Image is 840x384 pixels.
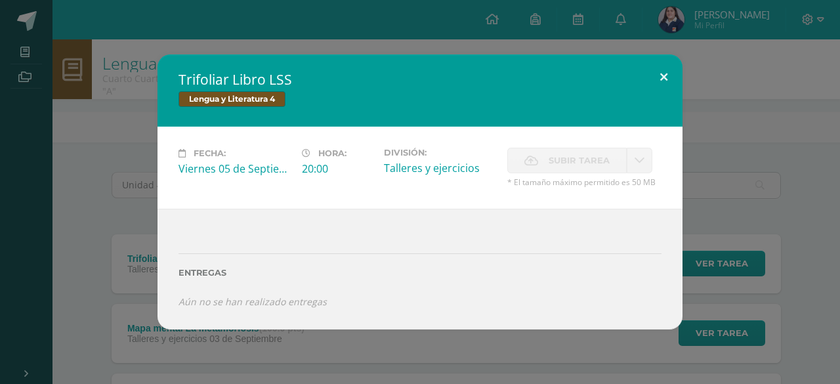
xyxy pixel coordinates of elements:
[178,295,327,308] i: Aún no se han realizado entregas
[178,161,291,176] div: Viernes 05 de Septiembre
[178,268,661,278] label: Entregas
[645,54,682,99] button: Close (Esc)
[302,161,373,176] div: 20:00
[507,177,661,188] span: * El tamaño máximo permitido es 50 MB
[507,148,627,173] label: La fecha de entrega ha expirado
[549,148,610,173] span: Subir tarea
[384,161,497,175] div: Talleres y ejercicios
[178,91,285,107] span: Lengua y Literatura 4
[178,70,661,89] h2: Trifoliar Libro LSS
[384,148,497,158] label: División:
[194,148,226,158] span: Fecha:
[318,148,346,158] span: Hora:
[627,148,652,173] a: La fecha de entrega ha expirado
